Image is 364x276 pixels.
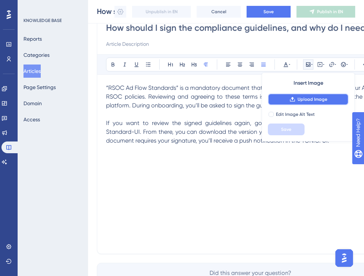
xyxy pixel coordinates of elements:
button: Articles [23,65,41,78]
span: Save [281,126,291,132]
input: Article Name [97,6,115,16]
div: KNOWLEDGE BASE [23,18,62,23]
button: Domain [23,97,42,110]
button: Page Settings [23,81,56,94]
button: Publish in EN [296,6,355,18]
button: Access [23,113,40,126]
span: Need Help? [17,2,46,11]
button: Save [268,124,305,135]
button: Cancel [197,6,241,18]
span: Upload Image [298,96,327,102]
span: Edit Image Alt Text [276,111,315,117]
span: Cancel [211,9,226,15]
button: Upload Image [268,93,349,105]
span: Insert Image [294,79,323,88]
iframe: UserGuiding AI Assistant Launcher [333,247,355,269]
span: Publish in EN [317,9,343,15]
span: Save [263,9,274,15]
button: Categories [23,48,50,62]
button: Save [247,6,291,18]
button: Unpublish in EN [132,6,191,18]
button: Reports [23,32,42,45]
span: Unpublish in EN [146,9,178,15]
